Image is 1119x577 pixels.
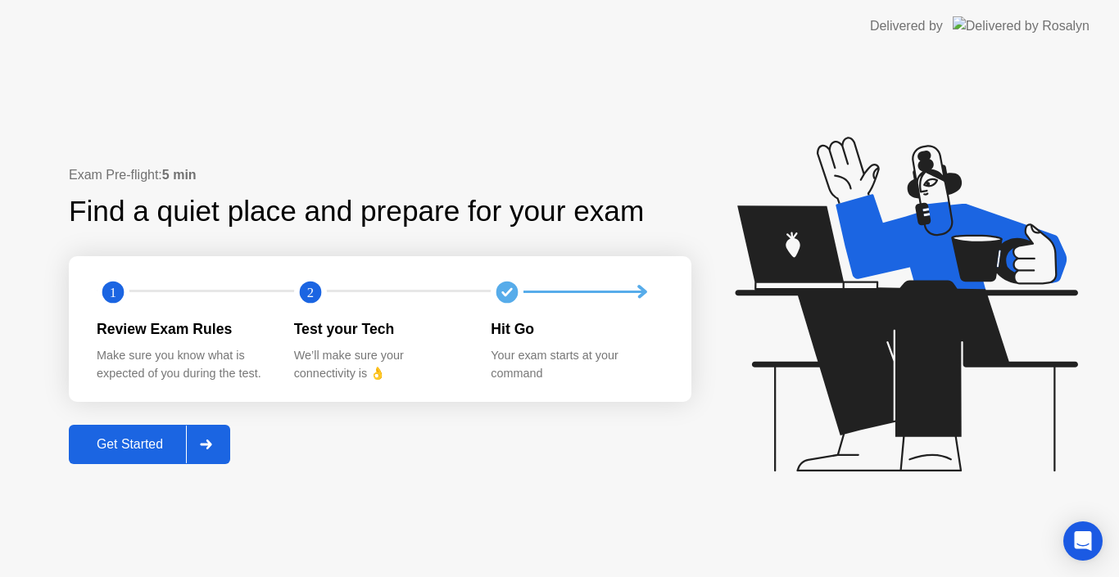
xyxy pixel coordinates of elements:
[491,347,662,382] div: Your exam starts at your command
[294,347,465,382] div: We’ll make sure your connectivity is 👌
[162,168,197,182] b: 5 min
[953,16,1090,35] img: Delivered by Rosalyn
[69,425,230,464] button: Get Started
[491,318,662,340] div: Hit Go
[294,318,465,340] div: Test your Tech
[97,318,268,340] div: Review Exam Rules
[307,284,314,300] text: 2
[69,190,646,233] div: Find a quiet place and prepare for your exam
[1063,521,1103,561] div: Open Intercom Messenger
[97,347,268,382] div: Make sure you know what is expected of you during the test.
[870,16,943,36] div: Delivered by
[69,165,691,185] div: Exam Pre-flight:
[110,284,116,300] text: 1
[74,437,186,452] div: Get Started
